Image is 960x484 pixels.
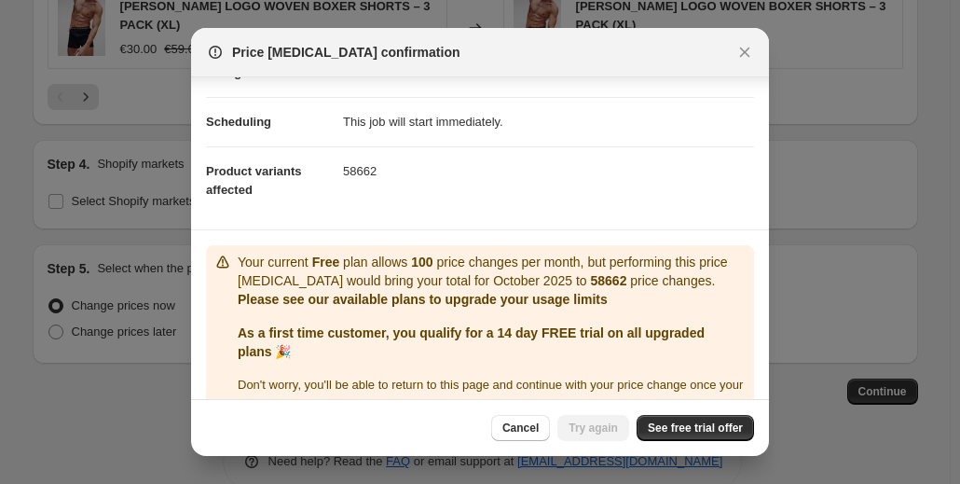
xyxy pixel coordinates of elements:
b: As a first time customer, you qualify for a 14 day FREE trial on all upgraded plans 🎉 [238,325,705,359]
span: Price [MEDICAL_DATA] confirmation [232,43,460,62]
b: Free [312,255,340,270]
b: 58662 [590,273,626,288]
dd: This job will start immediately. [343,97,754,146]
a: See free trial offer [637,415,754,441]
button: Cancel [491,415,550,441]
span: Cancel [502,421,539,436]
button: Close [732,39,758,65]
span: Don ' t worry, you ' ll be able to return to this page and continue with your price change once y... [238,378,743,410]
span: Scheduling [206,115,271,129]
p: Your current plan allows price changes per month, but performing this price [MEDICAL_DATA] would ... [238,253,747,290]
p: Please see our available plans to upgrade your usage limits [238,290,747,309]
span: Product variants affected [206,164,302,197]
span: See free trial offer [648,421,743,436]
dd: 58662 [343,146,754,196]
b: 100 [411,255,432,270]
